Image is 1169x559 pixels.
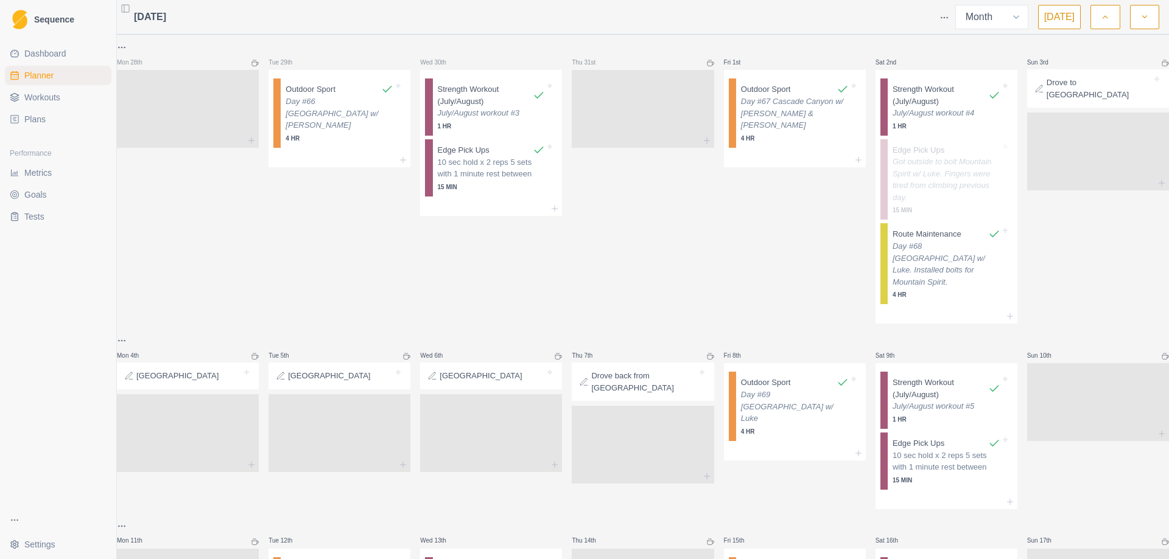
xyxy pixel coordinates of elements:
[741,389,849,425] p: Day #69 [GEOGRAPHIC_DATA] w/ Luke
[729,78,861,148] div: Outdoor SportDay #67 Cascade Canyon w/ [PERSON_NAME] & [PERSON_NAME]4 HR
[269,363,410,389] div: [GEOGRAPHIC_DATA]
[136,370,219,382] p: [GEOGRAPHIC_DATA]
[572,351,608,360] p: Thu 7th
[893,377,988,400] p: Strength Workout (July/August)
[117,536,153,545] p: Mon 11th
[572,363,714,401] div: Drove back from [GEOGRAPHIC_DATA]
[572,58,608,67] p: Thu 31st
[1027,58,1064,67] p: Sun 3rd
[5,66,111,85] a: Planner
[876,58,912,67] p: Sat 2nd
[724,351,760,360] p: Fri 8th
[1027,351,1064,360] p: Sun 10th
[425,139,557,196] div: Edge Pick Ups10 sec hold x 2 reps 5 sets with 1 minute rest between15 MIN
[876,351,912,360] p: Sat 9th
[1027,69,1169,108] div: Drove to [GEOGRAPHIC_DATA]
[286,134,393,143] p: 4 HR
[438,83,533,107] p: Strength Workout (July/August)
[893,437,944,450] p: Edge Pick Ups
[117,351,153,360] p: Mon 4th
[5,535,111,554] button: Settings
[117,58,153,67] p: Mon 28th
[5,109,111,129] a: Plans
[24,189,47,201] span: Goals
[420,58,457,67] p: Wed 30th
[591,370,697,394] p: Drove back from [GEOGRAPHIC_DATA]
[286,83,335,95] p: Outdoor Sport
[724,536,760,545] p: Fri 15th
[438,144,490,156] p: Edge Pick Ups
[893,400,1000,412] p: July/August workout #5
[1027,536,1064,545] p: Sun 17th
[269,351,305,360] p: Tue 5th
[880,78,1013,136] div: Strength Workout (July/August)July/August workout #41 HR
[1038,5,1081,29] button: [DATE]
[893,144,944,156] p: Edge Pick Ups
[134,10,166,24] span: [DATE]
[741,83,791,95] p: Outdoor Sport
[5,44,111,63] a: Dashboard
[24,167,52,179] span: Metrics
[729,372,861,441] div: Outdoor SportDay #69 [GEOGRAPHIC_DATA] w/ Luke4 HR
[572,536,608,545] p: Thu 14th
[5,5,111,34] a: LogoSequence
[893,240,1000,288] p: Day #68 [GEOGRAPHIC_DATA] w/ Luke. Installed bolts for Mountain Spirit.
[5,88,111,107] a: Workouts
[269,536,305,545] p: Tue 12th
[24,210,44,223] span: Tests
[269,58,305,67] p: Tue 29th
[893,107,1000,119] p: July/August workout #4
[893,415,1000,424] p: 1 HR
[288,370,370,382] p: [GEOGRAPHIC_DATA]
[12,10,27,30] img: Logo
[24,91,60,103] span: Workouts
[440,370,522,382] p: [GEOGRAPHIC_DATA]
[893,206,1000,215] p: 15 MIN
[24,113,46,125] span: Plans
[893,290,1000,299] p: 4 HR
[5,207,111,226] a: Tests
[741,377,791,389] p: Outdoor Sport
[5,163,111,182] a: Metrics
[880,372,1013,429] div: Strength Workout (July/August)July/August workout #51 HR
[741,427,849,436] p: 4 HR
[420,536,457,545] p: Wed 13th
[438,182,546,192] p: 15 MIN
[438,122,546,131] p: 1 HR
[893,450,1000,473] p: 10 sec hold x 2 reps 5 sets with 1 minute rest between
[34,15,74,24] span: Sequence
[724,58,760,67] p: Fri 1st
[876,536,912,545] p: Sat 16th
[5,185,111,204] a: Goals
[741,95,849,131] p: Day #67 Cascade Canyon w/ [PERSON_NAME] & [PERSON_NAME]
[5,144,111,163] div: Performance
[438,156,546,180] p: 10 sec hold x 2 reps 5 sets with 1 minute rest between
[893,83,988,107] p: Strength Workout (July/August)
[880,139,1013,220] div: Edge Pick UpsGot outside to bolt Mountain Spirit w/ Luke. Fingers were tired from climbing previo...
[893,156,1000,203] p: Got outside to bolt Mountain Spirit w/ Luke. Fingers were tired from climbing previous day.
[880,432,1013,490] div: Edge Pick Ups10 sec hold x 2 reps 5 sets with 1 minute rest between15 MIN
[741,134,849,143] p: 4 HR
[893,476,1000,485] p: 15 MIN
[286,95,393,131] p: Day #66 [GEOGRAPHIC_DATA] w/ [PERSON_NAME]
[438,107,546,119] p: July/August workout #3
[117,363,259,389] div: [GEOGRAPHIC_DATA]
[273,78,405,148] div: Outdoor SportDay #66 [GEOGRAPHIC_DATA] w/ [PERSON_NAME]4 HR
[420,351,457,360] p: Wed 6th
[24,47,66,60] span: Dashboard
[24,69,54,82] span: Planner
[425,78,557,136] div: Strength Workout (July/August)July/August workout #31 HR
[1047,77,1152,100] p: Drove to [GEOGRAPHIC_DATA]
[893,228,961,240] p: Route Maintenance
[420,363,562,389] div: [GEOGRAPHIC_DATA]
[880,223,1013,304] div: Route MaintenanceDay #68 [GEOGRAPHIC_DATA] w/ Luke. Installed bolts for Mountain Spirit.4 HR
[893,122,1000,131] p: 1 HR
